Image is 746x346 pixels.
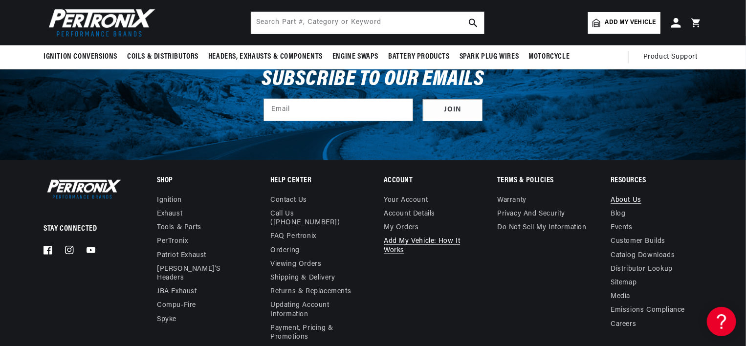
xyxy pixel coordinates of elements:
a: Careers [611,318,636,331]
a: Patriot Exhaust [157,249,206,262]
a: Privacy and Security [497,207,565,221]
a: Catalog Downloads [611,249,675,262]
a: Compu-Fire [157,299,196,312]
a: Returns & Replacements [270,285,351,299]
a: Add my vehicle [588,12,660,34]
a: Payment, Pricing & Promotions [270,322,362,344]
a: Distributor Lookup [611,262,673,276]
span: Headers, Exhausts & Components [208,52,323,62]
span: Engine Swaps [332,52,378,62]
a: Your account [384,196,428,207]
a: Blog [611,207,625,221]
a: Contact us [270,196,307,207]
input: Email [264,99,413,121]
span: Spark Plug Wires [460,52,519,62]
a: Tools & Parts [157,221,201,235]
a: PerTronix [157,235,188,248]
summary: Motorcycle [524,45,574,68]
summary: Battery Products [383,45,455,68]
span: Battery Products [388,52,450,62]
p: Stay Connected [44,224,125,234]
img: Pertronix [44,177,122,201]
summary: Engine Swaps [328,45,383,68]
span: Motorcycle [528,52,570,62]
span: Coils & Distributors [127,52,198,62]
button: search button [462,12,484,34]
a: Exhaust [157,207,182,221]
a: Shipping & Delivery [270,271,335,285]
a: Customer Builds [611,235,665,248]
a: Ordering [270,244,300,258]
a: Add My Vehicle: How It Works [384,235,475,257]
img: Pertronix [44,6,156,40]
summary: Spark Plug Wires [455,45,524,68]
a: Viewing Orders [270,258,321,271]
span: Ignition Conversions [44,52,117,62]
span: Add my vehicle [605,18,656,27]
a: FAQ Pertronix [270,230,316,243]
a: Events [611,221,633,235]
a: Call Us ([PHONE_NUMBER]) [270,207,354,230]
a: JBA Exhaust [157,285,197,299]
a: Emissions compliance [611,303,685,317]
a: Updating Account Information [270,299,354,321]
summary: Ignition Conversions [44,45,122,68]
summary: Headers, Exhausts & Components [203,45,328,68]
a: Spyke [157,313,176,326]
a: My orders [384,221,418,235]
a: Do not sell my information [497,221,587,235]
a: Ignition [157,196,182,207]
summary: Coils & Distributors [122,45,203,68]
a: Media [611,290,630,303]
input: Search Part #, Category or Keyword [251,12,484,34]
a: Account details [384,207,435,221]
h3: Subscribe to our emails [262,70,484,89]
span: Product Support [643,52,698,63]
button: Subscribe [423,99,483,121]
a: About Us [611,196,641,207]
a: [PERSON_NAME]'s Headers [157,262,241,285]
summary: Product Support [643,45,702,69]
a: Sitemap [611,276,636,290]
a: Warranty [497,196,527,207]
